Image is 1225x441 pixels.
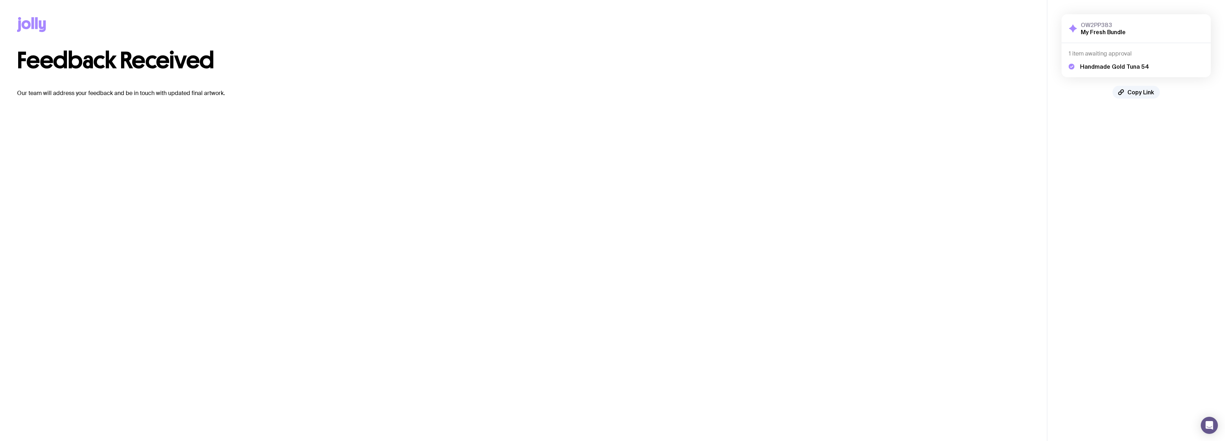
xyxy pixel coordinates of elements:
span: Copy Link [1127,89,1154,96]
div: Open Intercom Messenger [1201,417,1218,434]
p: Our team will address your feedback and be in touch with updated final artwork. [17,89,1030,98]
h1: Feedback Received [17,49,1030,72]
h3: OW2PP383 [1081,21,1126,28]
h2: My Fresh Bundle [1081,28,1126,36]
h4: 1 item awaiting approval [1069,50,1204,57]
h5: Handmade Gold Tuna 54 [1080,63,1149,70]
button: Copy Link [1112,86,1160,99]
